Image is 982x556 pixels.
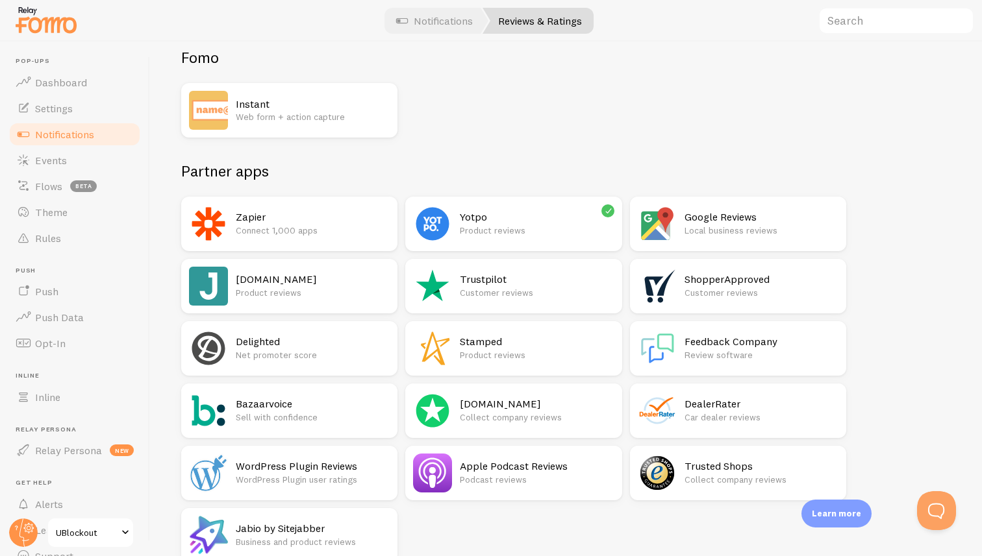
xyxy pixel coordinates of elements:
[70,180,97,192] span: beta
[35,154,67,167] span: Events
[413,267,452,306] img: Trustpilot
[685,411,838,424] p: Car dealer reviews
[8,69,142,95] a: Dashboard
[181,47,846,67] h2: Fomo
[685,210,838,224] h2: Google Reviews
[189,267,228,306] img: Judge.me
[460,335,614,348] h2: Stamped
[8,330,142,356] a: Opt-In
[181,161,846,181] h2: Partner apps
[236,473,390,486] p: WordPress Plugin user ratings
[16,426,142,434] span: Relay Persona
[16,479,142,487] span: Get Help
[236,411,390,424] p: Sell with confidence
[460,210,614,224] h2: Yotpo
[35,180,62,193] span: Flows
[413,453,452,492] img: Apple Podcast Reviews
[35,498,63,511] span: Alerts
[413,391,452,430] img: Reviews.io
[460,411,614,424] p: Collect company reviews
[8,147,142,173] a: Events
[47,517,134,548] a: UBlockout
[35,337,66,350] span: Opt-In
[236,335,390,348] h2: Delighted
[35,444,102,457] span: Relay Persona
[16,372,142,380] span: Inline
[413,204,452,243] img: Yotpo
[189,391,228,430] img: Bazaarvoice
[638,453,677,492] img: Trusted Shops
[413,329,452,368] img: Stamped
[801,500,872,527] div: Learn more
[460,272,614,286] h2: Trustpilot
[16,267,142,275] span: Push
[236,397,390,411] h2: Bazaarvoice
[35,285,58,298] span: Push
[685,348,838,361] p: Review software
[236,224,390,237] p: Connect 1,000 apps
[8,95,142,121] a: Settings
[35,102,73,115] span: Settings
[460,459,614,473] h2: Apple Podcast Reviews
[35,311,84,324] span: Push Data
[8,199,142,225] a: Theme
[812,507,861,520] p: Learn more
[236,97,390,111] h2: Instant
[460,397,614,411] h2: [DOMAIN_NAME]
[460,286,614,299] p: Customer reviews
[35,206,68,219] span: Theme
[685,473,838,486] p: Collect company reviews
[236,286,390,299] p: Product reviews
[685,397,838,411] h2: DealerRater
[685,335,838,348] h2: Feedback Company
[189,204,228,243] img: Zapier
[35,232,61,245] span: Rules
[638,267,677,306] img: ShopperApproved
[638,391,677,430] img: DealerRater
[8,278,142,304] a: Push
[8,225,142,251] a: Rules
[35,128,94,141] span: Notifications
[236,210,390,224] h2: Zapier
[14,3,79,36] img: fomo-relay-logo-orange.svg
[236,459,390,473] h2: WordPress Plugin Reviews
[236,110,390,123] p: Web form + action capture
[460,473,614,486] p: Podcast reviews
[8,173,142,199] a: Flows beta
[189,453,228,492] img: WordPress Plugin Reviews
[685,286,838,299] p: Customer reviews
[8,304,142,330] a: Push Data
[56,525,118,540] span: UBlockout
[236,348,390,361] p: Net promoter score
[638,329,677,368] img: Feedback Company
[189,91,228,130] img: Instant
[685,459,838,473] h2: Trusted Shops
[685,224,838,237] p: Local business reviews
[189,329,228,368] img: Delighted
[189,516,228,555] img: Jabio by Sitejabber
[460,224,614,237] p: Product reviews
[8,437,142,463] a: Relay Persona new
[35,76,87,89] span: Dashboard
[8,491,142,517] a: Alerts
[460,348,614,361] p: Product reviews
[8,384,142,410] a: Inline
[236,522,390,535] h2: Jabio by Sitejabber
[110,444,134,456] span: new
[638,204,677,243] img: Google Reviews
[685,272,838,286] h2: ShopperApproved
[35,391,60,404] span: Inline
[917,491,956,530] iframe: Help Scout Beacon - Open
[16,57,142,66] span: Pop-ups
[8,121,142,147] a: Notifications
[236,272,390,286] h2: [DOMAIN_NAME]
[236,535,390,548] p: Business and product reviews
